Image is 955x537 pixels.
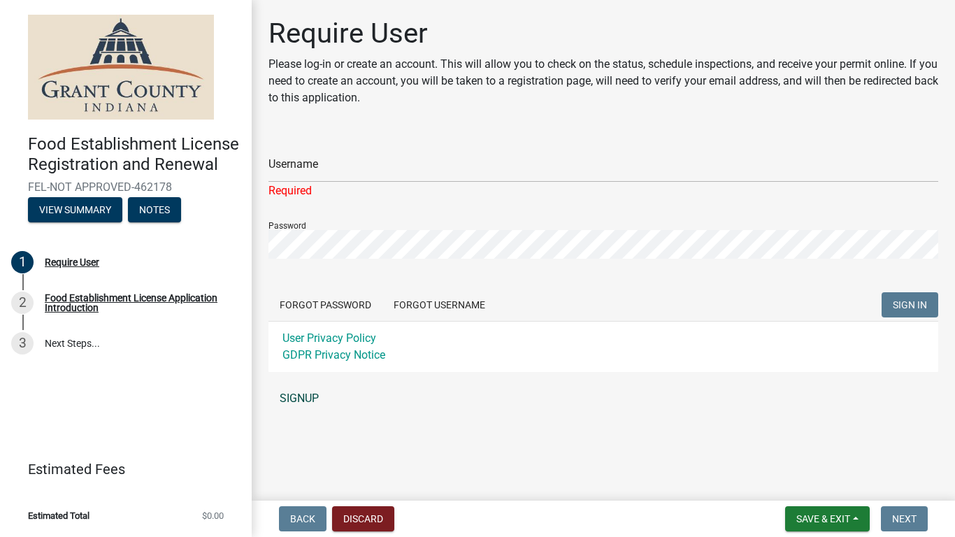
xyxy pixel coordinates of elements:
[28,180,224,194] span: FEL-NOT APPROVED-462178
[282,348,385,361] a: GDPR Privacy Notice
[268,292,382,317] button: Forgot Password
[28,15,214,120] img: Grant County, Indiana
[382,292,496,317] button: Forgot Username
[268,182,938,199] div: Required
[785,506,870,531] button: Save & Exit
[28,205,122,216] wm-modal-confirm: Summary
[202,511,224,520] span: $0.00
[11,251,34,273] div: 1
[11,292,34,314] div: 2
[282,331,376,345] a: User Privacy Policy
[268,17,938,50] h1: Require User
[892,513,917,524] span: Next
[881,506,928,531] button: Next
[28,511,89,520] span: Estimated Total
[128,205,181,216] wm-modal-confirm: Notes
[882,292,938,317] button: SIGN IN
[28,134,240,175] h4: Food Establishment License Registration and Renewal
[268,56,938,106] p: Please log-in or create an account. This will allow you to check on the status, schedule inspecti...
[290,513,315,524] span: Back
[893,299,927,310] span: SIGN IN
[11,332,34,355] div: 3
[268,385,938,413] a: SIGNUP
[332,506,394,531] button: Discard
[796,513,850,524] span: Save & Exit
[45,257,99,267] div: Require User
[45,293,229,313] div: Food Establishment License Application Introduction
[279,506,326,531] button: Back
[128,197,181,222] button: Notes
[28,197,122,222] button: View Summary
[11,455,229,483] a: Estimated Fees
